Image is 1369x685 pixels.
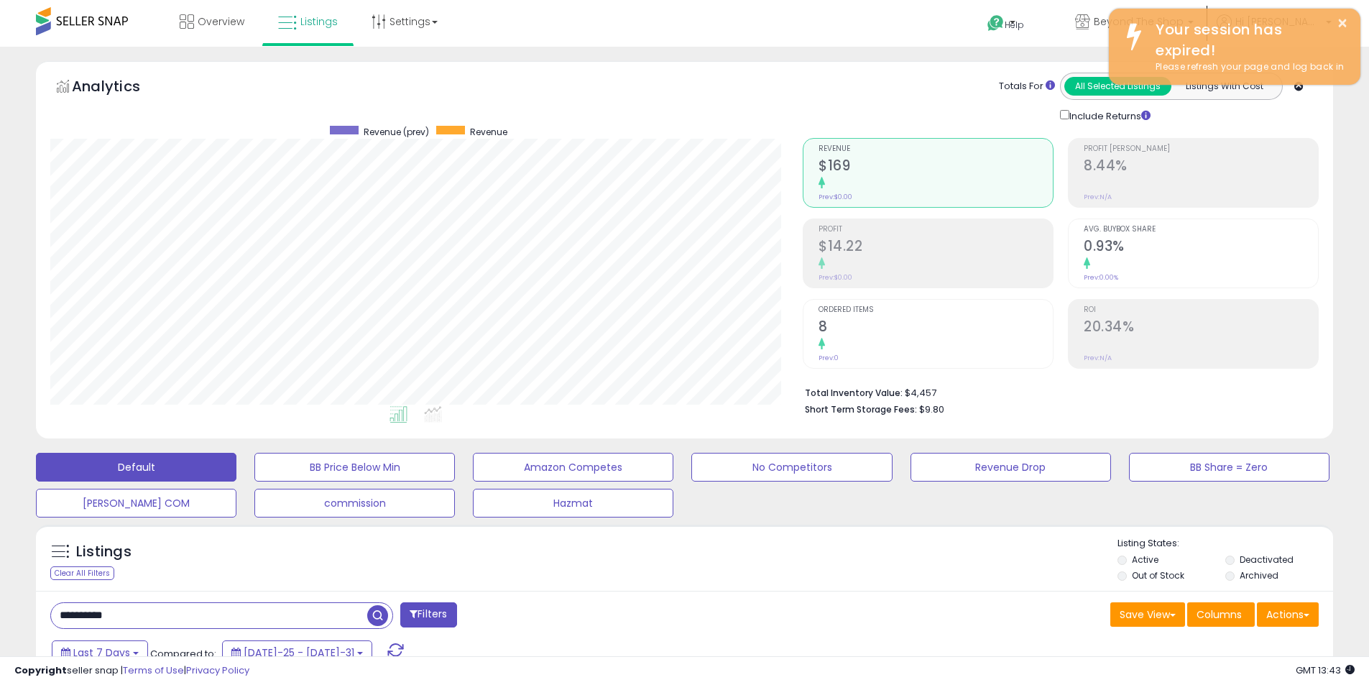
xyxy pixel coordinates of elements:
h2: $169 [819,157,1053,177]
small: Prev: N/A [1084,193,1112,201]
button: [PERSON_NAME] COM [36,489,236,518]
label: Out of Stock [1132,569,1184,581]
strong: Copyright [14,663,67,677]
button: Save View [1110,602,1185,627]
span: Columns [1197,607,1242,622]
button: Listings With Cost [1171,77,1278,96]
span: Beyond The Shop [1094,14,1184,29]
div: Clear All Filters [50,566,114,580]
span: 2025-08-11 13:43 GMT [1296,663,1355,677]
li: $4,457 [805,383,1308,400]
i: Get Help [987,14,1005,32]
span: Help [1005,19,1024,31]
span: Revenue (prev) [364,126,429,138]
button: No Competitors [691,453,892,482]
span: Listings [300,14,338,29]
small: Prev: 0.00% [1084,273,1118,282]
div: Totals For [999,80,1055,93]
button: Columns [1187,602,1255,627]
button: × [1337,14,1348,32]
span: [DATE]-25 - [DATE]-31 [244,645,354,660]
button: BB Share = Zero [1129,453,1329,482]
div: Include Returns [1049,107,1168,124]
b: Total Inventory Value: [805,387,903,399]
span: Last 7 Days [73,645,130,660]
small: Prev: $0.00 [819,273,852,282]
button: Amazon Competes [473,453,673,482]
label: Deactivated [1240,553,1294,566]
small: Prev: 0 [819,354,839,362]
span: Compared to: [150,647,216,661]
button: Default [36,453,236,482]
span: ROI [1084,306,1318,314]
button: Filters [400,602,456,627]
div: Your session has expired! [1145,19,1350,60]
span: Revenue [470,126,507,138]
button: Last 7 Days [52,640,148,665]
a: Help [976,4,1052,47]
span: Ordered Items [819,306,1053,314]
small: Prev: $0.00 [819,193,852,201]
button: [DATE]-25 - [DATE]-31 [222,640,372,665]
button: All Selected Listings [1064,77,1171,96]
button: Actions [1257,602,1319,627]
button: Revenue Drop [911,453,1111,482]
p: Listing States: [1117,537,1333,551]
label: Archived [1240,569,1278,581]
div: seller snap | | [14,664,249,678]
b: Short Term Storage Fees: [805,403,917,415]
button: Hazmat [473,489,673,518]
h2: 8 [819,318,1053,338]
h2: 8.44% [1084,157,1318,177]
a: Privacy Policy [186,663,249,677]
button: commission [254,489,455,518]
button: BB Price Below Min [254,453,455,482]
span: $9.80 [919,403,944,416]
span: Revenue [819,145,1053,153]
small: Prev: N/A [1084,354,1112,362]
span: Overview [198,14,244,29]
h2: $14.22 [819,238,1053,257]
div: Please refresh your page and log back in [1145,60,1350,74]
span: Avg. Buybox Share [1084,226,1318,234]
h2: 20.34% [1084,318,1318,338]
a: Terms of Use [123,663,184,677]
h5: Analytics [72,76,168,100]
span: Profit [819,226,1053,234]
h2: 0.93% [1084,238,1318,257]
label: Active [1132,553,1158,566]
h5: Listings [76,542,132,562]
span: Profit [PERSON_NAME] [1084,145,1318,153]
